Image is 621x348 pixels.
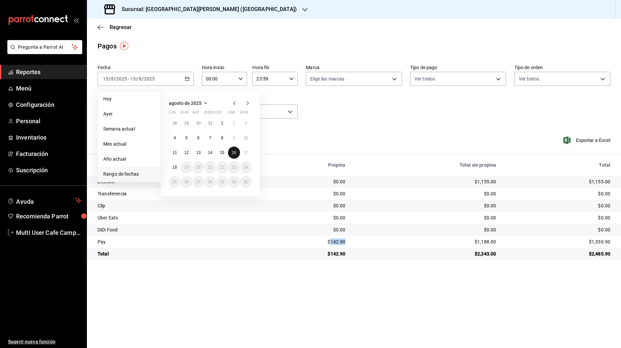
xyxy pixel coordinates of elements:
abbr: 1 de agosto de 2025 [221,121,223,126]
span: Ver todos [518,75,539,82]
div: $2,343.00 [356,250,496,257]
div: $0.00 [356,190,496,197]
abbr: 6 de agosto de 2025 [197,136,200,140]
label: Tipo de orden [514,65,610,70]
input: ---- [116,76,127,81]
span: Personal [16,117,81,126]
span: Elige las marcas [310,75,344,82]
div: $0.00 [265,226,345,233]
input: -- [130,76,136,81]
span: / [114,76,116,81]
button: 11 de agosto de 2025 [169,147,180,159]
button: Pregunta a Parrot AI [7,40,82,54]
abbr: 28 de julio de 2025 [172,121,177,126]
abbr: 31 de agosto de 2025 [244,180,248,184]
button: open_drawer_menu [74,17,79,23]
abbr: 20 de agosto de 2025 [196,165,201,170]
div: $0.00 [265,190,345,197]
div: DiDi Food [98,226,255,233]
button: 6 de agosto de 2025 [193,132,204,144]
span: Menú [16,84,81,93]
div: $0.00 [356,202,496,209]
abbr: 18 de agosto de 2025 [172,165,177,170]
button: agosto de 2025 [169,99,210,107]
abbr: 29 de julio de 2025 [184,121,189,126]
span: Ver todos [414,75,435,82]
label: Marca [306,65,402,70]
span: Reportes [16,67,81,76]
button: 22 de agosto de 2025 [216,161,228,173]
button: 7 de agosto de 2025 [204,132,216,144]
div: $0.00 [507,202,610,209]
abbr: 23 de agosto de 2025 [232,165,236,170]
button: 15 de agosto de 2025 [216,147,228,159]
button: 20 de agosto de 2025 [193,161,204,173]
abbr: 21 de agosto de 2025 [208,165,212,170]
div: Uber Eats [98,214,255,221]
abbr: 19 de agosto de 2025 [184,165,189,170]
div: $2,485.90 [507,250,610,257]
abbr: 10 de agosto de 2025 [244,136,248,140]
h3: Sucursal: [GEOGRAPHIC_DATA][PERSON_NAME] ([GEOGRAPHIC_DATA]) [116,5,297,13]
button: 4 de agosto de 2025 [169,132,180,144]
abbr: 30 de julio de 2025 [196,121,201,126]
button: 24 de agosto de 2025 [240,161,252,173]
button: 17 de agosto de 2025 [240,147,252,159]
span: Pregunta a Parrot AI [18,44,72,51]
div: $1,155.00 [356,178,496,185]
div: $1,155.00 [507,178,610,185]
label: Hora fin [252,65,298,70]
button: 29 de agosto de 2025 [216,176,228,188]
button: 8 de agosto de 2025 [216,132,228,144]
abbr: 22 de agosto de 2025 [220,165,224,170]
span: Sugerir nueva función [8,338,81,345]
span: - [128,76,129,81]
abbr: 25 de agosto de 2025 [172,180,177,184]
abbr: jueves [204,110,244,117]
input: -- [138,76,142,81]
span: Ayer [103,111,155,118]
button: 18 de agosto de 2025 [169,161,180,173]
div: $0.00 [265,202,345,209]
span: Hoy [103,96,155,103]
div: Pagos [98,41,117,51]
button: 1 de agosto de 2025 [216,117,228,129]
span: Suscripción [16,166,81,175]
abbr: 9 de agosto de 2025 [233,136,235,140]
span: Facturación [16,149,81,158]
button: 29 de julio de 2025 [180,117,192,129]
abbr: 31 de julio de 2025 [208,121,212,126]
button: 27 de agosto de 2025 [193,176,204,188]
div: $0.00 [265,214,345,221]
button: 9 de agosto de 2025 [228,132,240,144]
div: Total [98,250,255,257]
span: Año actual [103,156,155,163]
label: Tipo de pago [410,65,506,70]
button: 2 de agosto de 2025 [228,117,240,129]
span: Rango de fechas [103,171,155,178]
button: 31 de julio de 2025 [204,117,216,129]
button: 30 de agosto de 2025 [228,176,240,188]
button: 26 de agosto de 2025 [180,176,192,188]
span: Ayuda [16,196,73,204]
div: $0.00 [507,190,610,197]
button: Tooltip marker [120,42,128,50]
div: Pay [98,238,255,245]
abbr: 12 de agosto de 2025 [184,150,189,155]
button: 23 de agosto de 2025 [228,161,240,173]
button: 13 de agosto de 2025 [193,147,204,159]
input: -- [111,76,114,81]
button: 30 de julio de 2025 [193,117,204,129]
div: Transferencia [98,190,255,197]
div: $1,188.00 [356,238,496,245]
abbr: 28 de agosto de 2025 [208,180,212,184]
div: $0.00 [265,178,345,185]
abbr: 5 de agosto de 2025 [185,136,188,140]
abbr: miércoles [193,110,199,117]
button: 3 de agosto de 2025 [240,117,252,129]
abbr: 17 de agosto de 2025 [244,150,248,155]
button: 16 de agosto de 2025 [228,147,240,159]
div: Propina [265,162,345,168]
div: $0.00 [356,226,496,233]
button: Exportar a Excel [565,136,610,144]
